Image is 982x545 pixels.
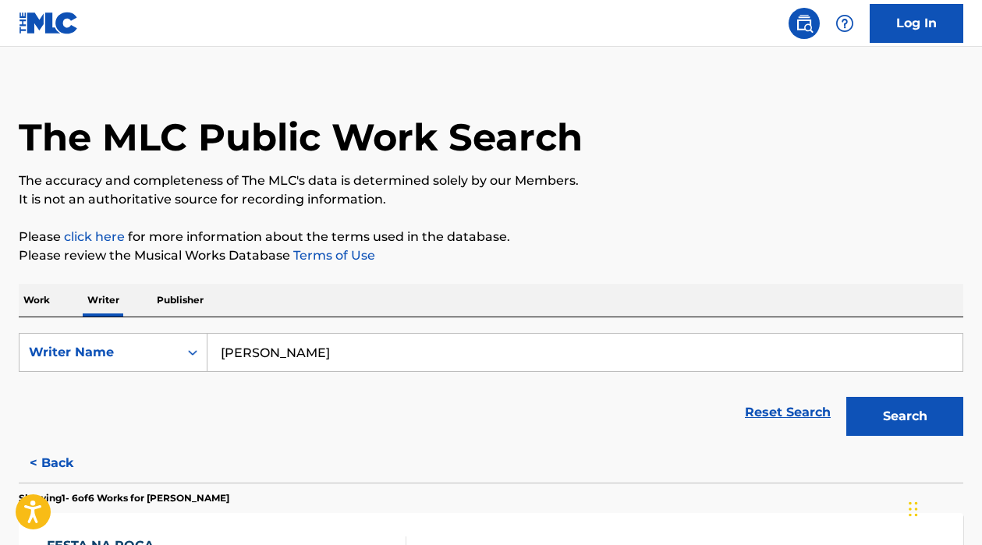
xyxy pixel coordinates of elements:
[904,470,982,545] div: Widget de chat
[19,491,229,505] p: Showing 1 - 6 of 6 Works for [PERSON_NAME]
[19,284,55,317] p: Work
[835,14,854,33] img: help
[737,395,838,430] a: Reset Search
[870,4,963,43] a: Log In
[846,397,963,436] button: Search
[19,114,583,161] h1: The MLC Public Work Search
[19,190,963,209] p: It is not an authoritative source for recording information.
[19,172,963,190] p: The accuracy and completeness of The MLC's data is determined solely by our Members.
[19,444,112,483] button: < Back
[83,284,124,317] p: Writer
[152,284,208,317] p: Publisher
[789,8,820,39] a: Public Search
[19,333,963,444] form: Search Form
[29,343,169,362] div: Writer Name
[19,246,963,265] p: Please review the Musical Works Database
[904,470,982,545] iframe: Chat Widget
[19,228,963,246] p: Please for more information about the terms used in the database.
[909,486,918,533] div: Arrastrar
[795,14,814,33] img: search
[64,229,125,244] a: click here
[290,248,375,263] a: Terms of Use
[829,8,860,39] div: Help
[19,12,79,34] img: MLC Logo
